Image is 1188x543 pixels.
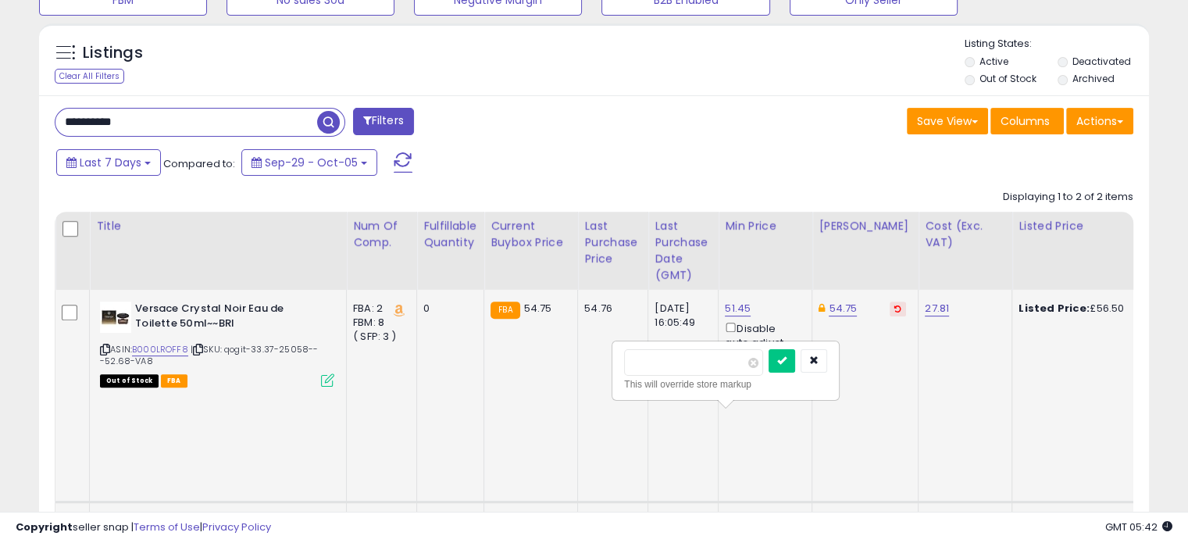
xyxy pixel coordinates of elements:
div: Last Purchase Price [584,218,641,267]
button: Actions [1066,108,1133,134]
span: Sep-29 - Oct-05 [265,155,358,170]
button: Save View [907,108,988,134]
div: Last Purchase Date (GMT) [655,218,712,284]
div: Title [96,218,340,234]
div: Listed Price [1019,218,1154,234]
span: 2025-10-13 05:42 GMT [1105,520,1172,534]
a: B000LROFF8 [132,343,188,356]
span: 54.75 [524,301,552,316]
span: | SKU: qogit-33.37-25058---52.68-VA8 [100,343,318,366]
div: ASIN: [100,302,334,385]
h5: Listings [83,42,143,64]
p: Listing States: [965,37,1149,52]
strong: Copyright [16,520,73,534]
span: Compared to: [163,156,235,171]
button: Sep-29 - Oct-05 [241,149,377,176]
div: Current Buybox Price [491,218,571,251]
div: Displaying 1 to 2 of 2 items [1003,190,1133,205]
small: FBA [491,302,519,319]
a: 27.81 [925,301,949,316]
div: Num of Comp. [353,218,410,251]
label: Archived [1072,72,1114,85]
img: 31Zdv0VFQJL._SL40_.jpg [100,302,131,333]
div: seller snap | | [16,520,271,535]
span: Columns [1001,113,1050,129]
div: FBA: 2 [353,302,405,316]
div: FBM: 8 [353,316,405,330]
b: Listed Price: [1019,301,1090,316]
a: 54.75 [829,301,857,316]
div: 0 [423,302,472,316]
a: 51.45 [725,301,751,316]
div: This will override store markup [624,377,827,392]
div: [PERSON_NAME] [819,218,912,234]
div: ( SFP: 3 ) [353,330,405,344]
div: £56.50 [1019,302,1148,316]
i: Revert to store-level Dynamic Max Price [894,305,901,313]
label: Deactivated [1072,55,1130,68]
b: Versace Crystal Noir Eau de Toilette 50ml~~BRI [135,302,325,334]
div: [DATE] 16:05:49 [655,302,706,330]
button: Filters [353,108,414,135]
span: All listings that are currently out of stock and unavailable for purchase on Amazon [100,374,159,388]
button: Columns [990,108,1064,134]
label: Out of Stock [979,72,1036,85]
i: This overrides the store level Dynamic Max Price for this listing [819,303,825,313]
span: Last 7 Days [80,155,141,170]
div: 54.76 [584,302,636,316]
a: Terms of Use [134,520,200,534]
div: Disable auto adjust min [725,320,800,365]
div: Fulfillable Quantity [423,218,477,251]
span: FBA [161,374,187,388]
div: Cost (Exc. VAT) [925,218,1005,251]
label: Active [979,55,1008,68]
a: Privacy Policy [202,520,271,534]
button: Last 7 Days [56,149,161,176]
div: Min Price [725,218,805,234]
div: Clear All Filters [55,69,124,84]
